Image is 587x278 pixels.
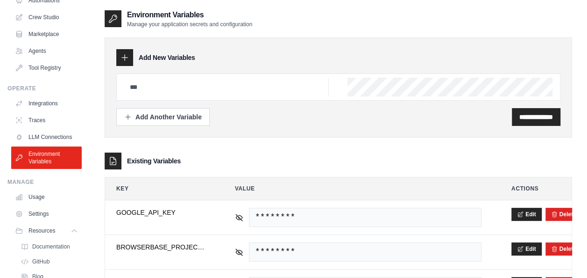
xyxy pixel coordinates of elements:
[511,208,542,221] button: Edit
[124,112,202,122] div: Add Another Variable
[11,96,82,111] a: Integrations
[11,44,82,59] a: Agents
[511,242,542,256] button: Edit
[17,240,82,253] a: Documentation
[32,243,70,250] span: Documentation
[7,178,82,186] div: Manage
[551,245,576,253] button: Delete
[32,258,50,265] span: GitHub
[11,146,82,169] a: Environment Variables
[11,206,82,221] a: Settings
[116,242,205,252] span: BROWSERBASE_PROJECT_ID
[139,53,195,62] h3: Add New Variables
[500,177,572,200] th: Actions
[116,108,210,126] button: Add Another Variable
[224,177,493,200] th: Value
[105,177,216,200] th: Key
[11,27,82,42] a: Marketplace
[11,130,82,145] a: LLM Connections
[11,113,82,128] a: Traces
[127,156,181,166] h3: Existing Variables
[11,223,82,238] button: Resources
[116,208,205,217] span: GOOGLE_API_KEY
[11,10,82,25] a: Crew Studio
[11,60,82,75] a: Tool Registry
[7,85,82,92] div: Operate
[127,21,252,28] p: Manage your application secrets and configuration
[28,227,55,234] span: Resources
[17,255,82,268] a: GitHub
[127,9,252,21] h2: Environment Variables
[551,211,576,218] button: Delete
[11,190,82,205] a: Usage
